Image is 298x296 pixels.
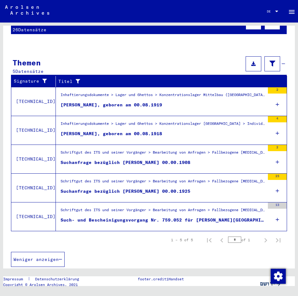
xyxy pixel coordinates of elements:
span: Datensätze [18,27,46,33]
td: [TECHNICAL_ID] [11,202,56,231]
div: Schriftgut des ITS und seiner Vorgänger > Bearbeitung von Anfragen > Fallbezogene [MEDICAL_DATA] ... [61,150,265,158]
button: Last page [272,234,285,246]
button: Weniger anzeigen [11,252,65,267]
div: Inhaftierungsdokumente > Lager und Ghettos > Konzentrationslager [GEOGRAPHIC_DATA] > Individuelle... [61,121,265,130]
div: of 1 [228,237,259,243]
p: footer.credit1Handset [138,276,184,282]
button: Next page [259,234,272,246]
div: [PERSON_NAME], geboren am 00.08.1919 [61,102,162,108]
div: [PERSON_NAME], geboren am 00.08.1918 [61,130,162,137]
p: Copyright © Arolsen Archives, 2021 [3,282,87,288]
img: Zustimmung ändern [271,269,286,284]
button: First page [203,234,216,246]
div: Suchanfrage bezüglich [PERSON_NAME] 00.00.1925 [61,188,190,195]
button: Toggle sidenav [285,5,298,18]
div: Titel [58,76,281,86]
a: Datenschutzerklärung [30,276,87,282]
span: DE [267,10,274,13]
div: Such- und Bescheinigungsvorgang Nr. 759.052 für [PERSON_NAME][GEOGRAPHIC_DATA] geboren [DEMOGRAPH... [61,217,265,223]
div: Schriftgut des ITS und seiner Vorgänger > Bearbeitung von Anfragen > Fallbezogene [MEDICAL_DATA] ... [61,178,265,187]
mat-icon: Side nav toggle icon [288,8,295,16]
span: 26 [13,27,18,33]
span: Weniger anzeigen [13,257,59,262]
div: Inhaftierungsdokumente > Lager und Ghettos > Konzentrationslager Mittelbau ([GEOGRAPHIC_DATA]) > ... [61,92,265,101]
div: Schriftgut des ITS und seiner Vorgänger > Bearbeitung von Anfragen > Fallbezogene [MEDICAL_DATA] ... [61,207,265,216]
div: Signature [14,78,51,84]
img: Arolsen_neg.svg [5,5,49,15]
div: | [3,276,87,282]
div: Titel [58,78,274,85]
div: 23 [268,174,287,180]
img: yv_logo.png [259,276,282,292]
a: Impressum [3,276,28,282]
td: [TECHNICAL_ID] [11,173,56,202]
td: [TECHNICAL_ID] [11,145,56,173]
div: Suchanfrage bezüglich [PERSON_NAME] 00.00.1908 [61,159,190,166]
div: Signature [14,76,57,86]
div: 13 [268,202,287,209]
button: Previous page [216,234,228,246]
div: 1 – 5 of 5 [171,237,193,243]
